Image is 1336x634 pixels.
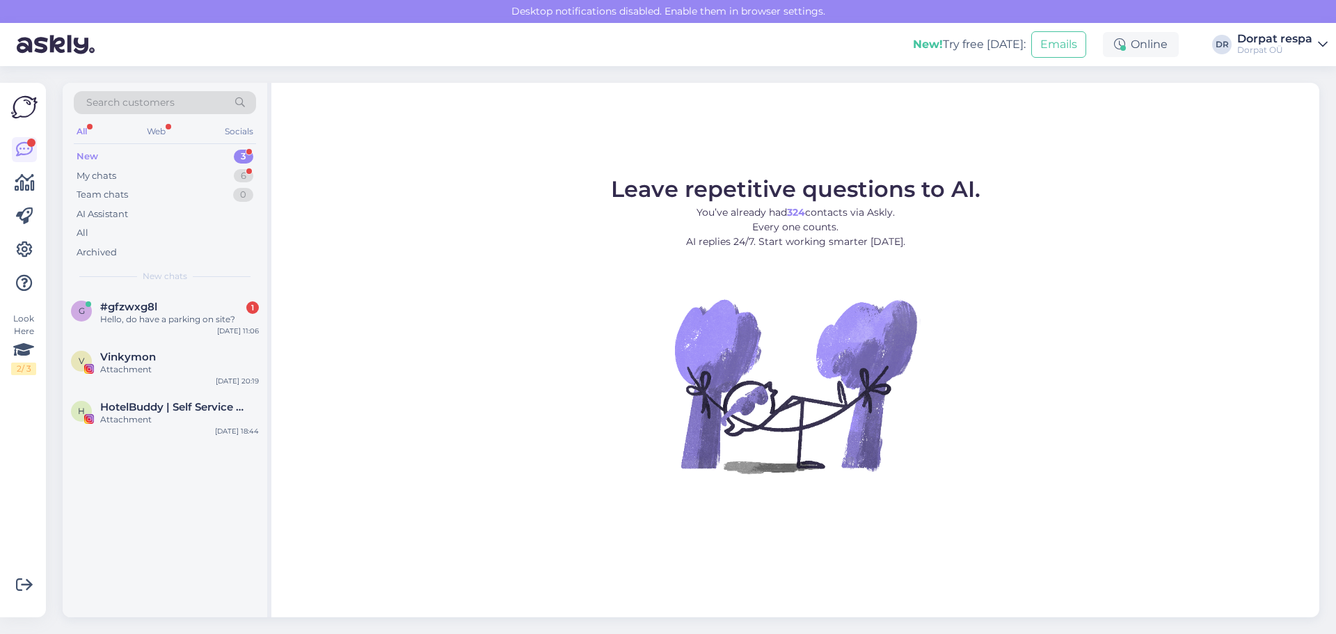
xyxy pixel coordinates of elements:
div: New [77,150,98,164]
div: My chats [77,169,116,183]
span: HotelBuddy | Self Service App for Hotel Guests [100,401,245,413]
a: Dorpat respaDorpat OÜ [1237,33,1328,56]
img: No Chat active [670,260,921,511]
div: [DATE] 18:44 [215,426,259,436]
div: Socials [222,122,256,141]
div: Attachment [100,363,259,376]
div: DR [1212,35,1232,54]
span: #gfzwxg8l [100,301,157,313]
div: [DATE] 20:19 [216,376,259,386]
div: 1 [246,301,259,314]
div: All [74,122,90,141]
span: g [79,306,85,316]
span: Leave repetitive questions to AI. [611,175,980,203]
span: Vinkymon [100,351,156,363]
b: 324 [787,206,805,219]
div: AI Assistant [77,207,128,221]
div: 0 [233,188,253,202]
div: Web [144,122,168,141]
div: 6 [234,169,253,183]
div: Dorpat OÜ [1237,45,1312,56]
span: H [78,406,85,416]
span: V [79,356,84,366]
button: Emails [1031,31,1086,58]
div: All [77,226,88,240]
div: 2 / 3 [11,363,36,375]
div: Look Here [11,312,36,375]
b: New! [913,38,943,51]
div: Online [1103,32,1179,57]
span: New chats [143,270,187,283]
div: [DATE] 11:06 [217,326,259,336]
p: You’ve already had contacts via Askly. Every one counts. AI replies 24/7. Start working smarter [... [611,205,980,249]
div: Archived [77,246,117,260]
div: Hello, do have a parking on site? [100,313,259,326]
div: Team chats [77,188,128,202]
div: 3 [234,150,253,164]
div: Try free [DATE]: [913,36,1026,53]
img: Askly Logo [11,94,38,120]
div: Attachment [100,413,259,426]
span: Search customers [86,95,175,110]
div: Dorpat respa [1237,33,1312,45]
